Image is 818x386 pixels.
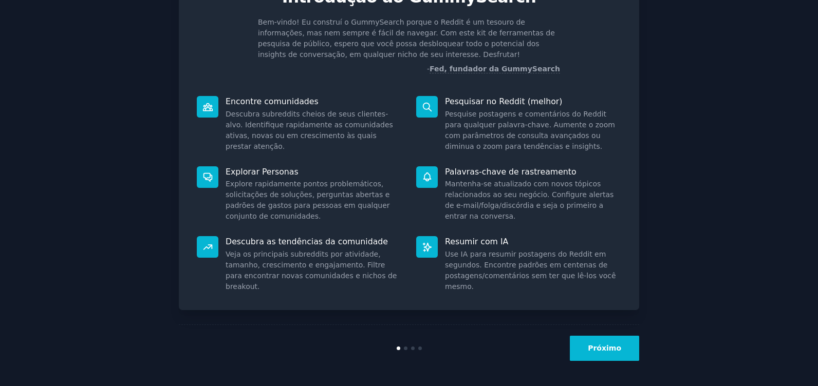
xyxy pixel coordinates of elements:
[445,249,621,292] dd: Use IA para resumir postagens do Reddit em segundos. Encontre padrões em centenas de postagens/co...
[430,65,560,73] a: Fed, fundador da GummySearch
[445,96,621,107] p: Pesquisar no Reddit (melhor)
[445,179,621,222] dd: Mantenha-se atualizado com novos tópicos relacionados ao seu negócio. Configure alertas de e-mail...
[226,249,402,292] dd: Veja os principais subreddits por atividade, tamanho, crescimento e engajamento. Filtre para enco...
[427,64,560,74] div: -
[226,179,402,222] dd: Explore rapidamente pontos problemáticos, solicitações de soluções, perguntas abertas e padrões d...
[226,109,402,152] dd: Descubra subreddits cheios de seus clientes-alvo. Identifique rapidamente as comunidades ativas, ...
[226,96,402,107] p: Encontre comunidades
[445,109,621,152] dd: Pesquise postagens e comentários do Reddit para qualquer palavra-chave. Aumente o zoom com parâme...
[570,336,639,361] button: Próximo
[445,166,621,177] p: Palavras-chave de rastreamento
[226,166,402,177] p: Explorar Personas
[445,236,621,247] p: Resumir com IA
[226,236,402,247] p: Descubra as tendências da comunidade
[258,17,560,60] p: Bem-vindo! Eu construí o GummySearch porque o Reddit é um tesouro de informações, mas nem sempre ...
